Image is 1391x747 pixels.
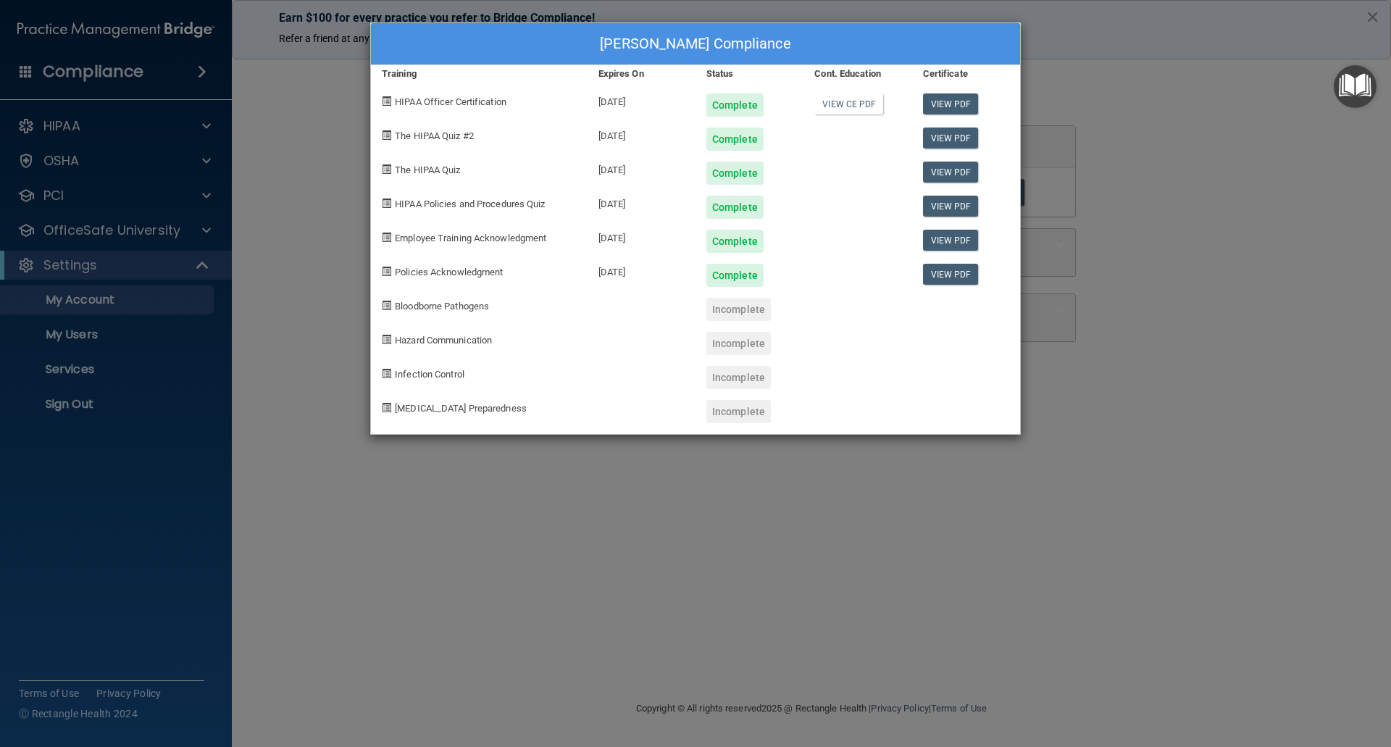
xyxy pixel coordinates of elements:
[395,199,545,209] span: HIPAA Policies and Procedures Quiz
[395,335,492,346] span: Hazard Communication
[395,403,527,414] span: [MEDICAL_DATA] Preparedness
[923,264,979,285] a: View PDF
[706,264,764,287] div: Complete
[395,369,464,380] span: Infection Control
[588,117,695,151] div: [DATE]
[395,301,489,312] span: Bloodborne Pathogens
[1334,65,1377,108] button: Open Resource Center
[814,93,883,114] a: View CE PDF
[706,230,764,253] div: Complete
[371,65,588,83] div: Training
[706,196,764,219] div: Complete
[588,83,695,117] div: [DATE]
[371,23,1020,65] div: [PERSON_NAME] Compliance
[395,130,474,141] span: The HIPAA Quiz #2
[912,65,1020,83] div: Certificate
[923,128,979,149] a: View PDF
[803,65,911,83] div: Cont. Education
[588,219,695,253] div: [DATE]
[395,164,460,175] span: The HIPAA Quiz
[706,162,764,185] div: Complete
[706,298,771,321] div: Incomplete
[588,185,695,219] div: [DATE]
[395,233,546,243] span: Employee Training Acknowledgment
[395,267,503,277] span: Policies Acknowledgment
[923,162,979,183] a: View PDF
[706,400,771,423] div: Incomplete
[923,93,979,114] a: View PDF
[923,230,979,251] a: View PDF
[706,93,764,117] div: Complete
[588,253,695,287] div: [DATE]
[706,128,764,151] div: Complete
[706,332,771,355] div: Incomplete
[588,151,695,185] div: [DATE]
[395,96,506,107] span: HIPAA Officer Certification
[923,196,979,217] a: View PDF
[706,366,771,389] div: Incomplete
[695,65,803,83] div: Status
[588,65,695,83] div: Expires On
